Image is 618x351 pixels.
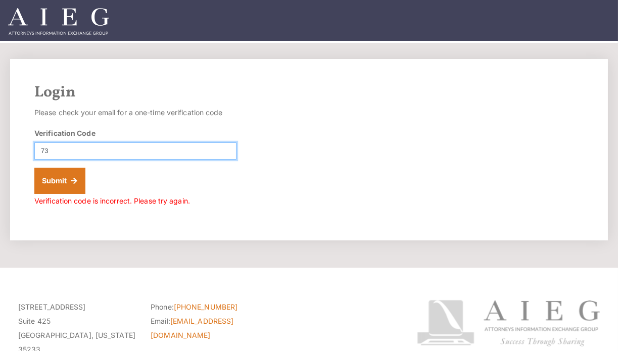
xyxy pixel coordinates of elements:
h2: Login [34,83,584,102]
span: Verification code is incorrect. Please try again. [34,196,190,205]
li: Phone: [151,300,268,314]
li: Email: [151,314,268,342]
label: Verification Code [34,128,96,138]
img: Attorneys Information Exchange Group logo [417,300,600,346]
p: Please check your email for a one-time verification code [34,106,236,120]
a: [EMAIL_ADDRESS][DOMAIN_NAME] [151,317,233,339]
a: [PHONE_NUMBER] [174,303,237,311]
button: Submit [34,168,85,194]
img: Attorneys Information Exchange Group [8,8,109,35]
